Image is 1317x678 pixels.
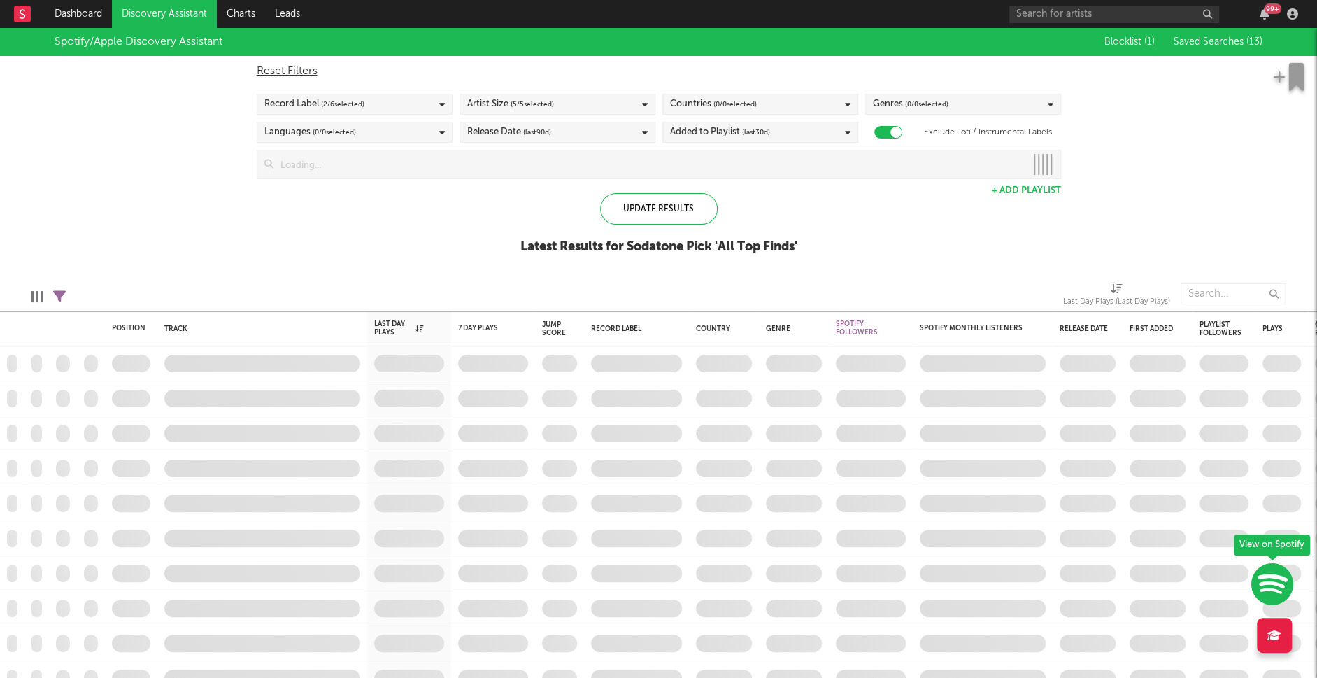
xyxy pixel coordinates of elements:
[1246,37,1262,47] span: ( 13 )
[273,150,1025,178] input: Loading...
[873,96,948,113] div: Genres
[1174,37,1262,47] span: Saved Searches
[713,96,757,113] span: ( 0 / 0 selected)
[1130,325,1179,333] div: First Added
[313,124,356,141] span: ( 0 / 0 selected)
[1260,8,1269,20] button: 99+
[264,124,356,141] div: Languages
[992,186,1061,195] button: + Add Playlist
[164,325,353,333] div: Track
[1104,37,1155,47] span: Blocklist
[31,276,43,317] div: Edit Columns
[670,96,757,113] div: Countries
[591,325,675,333] div: Record Label
[1234,535,1310,556] div: View on Spotify
[742,124,770,141] span: (last 30 d)
[924,124,1052,141] label: Exclude Lofi / Instrumental Labels
[467,96,554,113] div: Artist Size
[374,320,423,337] div: Last Day Plays
[905,96,948,113] span: ( 0 / 0 selected)
[600,193,718,225] div: Update Results
[53,276,66,317] div: Filters(1 filter active)
[1060,325,1109,333] div: Release Date
[920,324,1025,332] div: Spotify Monthly Listeners
[467,124,551,141] div: Release Date
[523,124,551,141] span: (last 90 d)
[1169,36,1262,48] button: Saved Searches (13)
[1063,276,1170,317] div: Last Day Plays (Last Day Plays)
[511,96,554,113] span: ( 5 / 5 selected)
[1009,6,1219,23] input: Search for artists
[670,124,770,141] div: Added to Playlist
[1063,294,1170,311] div: Last Day Plays (Last Day Plays)
[112,324,145,332] div: Position
[520,239,797,255] div: Latest Results for Sodatone Pick ' All Top Finds '
[1264,3,1281,14] div: 99 +
[1181,283,1286,304] input: Search...
[836,320,885,337] div: Spotify Followers
[257,63,1061,80] div: Reset Filters
[1262,325,1283,333] div: Plays
[1144,37,1155,47] span: ( 1 )
[458,324,507,332] div: 7 Day Plays
[321,96,364,113] span: ( 2 / 6 selected)
[766,325,815,333] div: Genre
[55,34,222,50] div: Spotify/Apple Discovery Assistant
[264,96,364,113] div: Record Label
[696,325,745,333] div: Country
[542,320,566,337] div: Jump Score
[1199,320,1241,337] div: Playlist Followers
